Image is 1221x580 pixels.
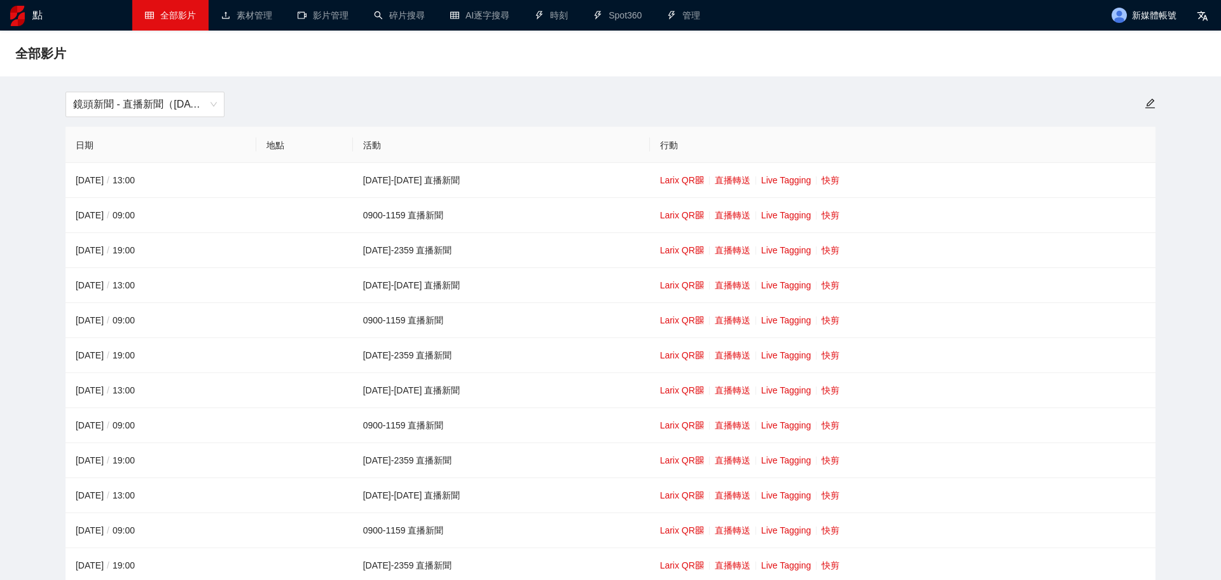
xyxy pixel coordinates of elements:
[660,315,704,325] a: Larix QR
[822,490,839,500] a: 快剪
[822,385,839,395] a: 快剪
[104,245,113,255] span: /
[715,455,750,465] a: 直播轉送
[298,10,348,20] a: 攝影機影片管理
[822,350,839,360] a: 快剪
[76,140,93,150] font: 日期
[660,490,704,500] a: Larix QR
[660,525,704,535] a: Larix QR
[715,315,750,325] a: 直播轉送
[761,280,811,290] a: Live Tagging
[715,175,750,185] a: 直播轉送
[15,46,66,60] font: 全部影片
[66,513,256,548] td: [DATE] 09:00
[660,280,704,290] a: Larix QR
[66,408,256,443] td: [DATE] 09:00
[104,210,113,220] span: /
[822,315,839,325] a: 快剪
[66,303,256,338] td: [DATE] 09:00
[761,175,811,185] a: Live Tagging
[822,560,839,570] a: 快剪
[695,211,704,220] span: qrcode
[715,420,750,430] a: 直播轉送
[1112,8,1127,23] img: 頭像
[374,10,425,20] a: 搜尋碎片搜尋
[822,210,839,220] a: 快剪
[695,561,704,570] span: qrcode
[66,163,256,198] td: [DATE] 13:00
[266,140,284,150] font: 地點
[822,175,839,185] a: 快剪
[822,420,839,430] a: 快剪
[73,92,217,117] span: 鏡頭新聞 - 直播新聞（2025-2027）
[353,408,650,443] td: 0900-1159 直播新聞
[715,560,750,570] a: 直播轉送
[695,281,704,290] span: qrcode
[66,478,256,513] td: [DATE] 13:00
[1132,11,1176,21] font: 新媒體帳號
[104,560,113,570] span: /
[104,385,113,395] span: /
[761,420,811,430] a: Live Tagging
[104,350,113,360] span: /
[695,456,704,465] span: qrcode
[353,233,650,268] td: [DATE]-2359 直播新聞
[10,6,25,26] img: 標識
[535,10,568,20] a: 霹靂時刻
[104,280,113,290] span: /
[715,385,750,395] a: 直播轉送
[104,315,113,325] span: /
[695,386,704,395] span: qrcode
[353,303,650,338] td: 0900-1159 直播新聞
[695,246,704,255] span: qrcode
[363,140,381,150] font: 活動
[715,490,750,500] a: 直播轉送
[353,513,650,548] td: 0900-1159 直播新聞
[761,315,811,325] a: Live Tagging
[66,443,256,478] td: [DATE] 19:00
[695,316,704,325] span: qrcode
[761,490,811,500] a: Live Tagging
[715,210,750,220] a: 直播轉送
[450,10,509,20] a: 桌子AI逐字搜尋
[145,11,154,20] span: 桌子
[660,350,704,360] a: Larix QR
[15,43,66,64] span: 全部影片
[66,373,256,408] td: [DATE] 13:00
[667,10,700,20] a: 霹靂管理
[761,210,811,220] a: Live Tagging
[822,245,839,255] a: 快剪
[66,338,256,373] td: [DATE] 19:00
[761,525,811,535] a: Live Tagging
[66,233,256,268] td: [DATE] 19:00
[761,455,811,465] a: Live Tagging
[660,210,704,220] a: Larix QR
[695,491,704,500] span: qrcode
[353,198,650,233] td: 0900-1159 直播新聞
[221,10,272,20] a: 上傳素材管理
[593,10,642,20] a: 霹靂Spot360
[761,560,811,570] a: Live Tagging
[660,140,678,150] font: 行動
[660,385,704,395] a: Larix QR
[104,455,113,465] span: /
[66,268,256,303] td: [DATE] 13:00
[822,455,839,465] a: 快剪
[761,245,811,255] a: Live Tagging
[353,373,650,408] td: [DATE]-[DATE] 直播新聞
[695,526,704,535] span: qrcode
[715,280,750,290] a: 直播轉送
[822,280,839,290] a: 快剪
[104,525,113,535] span: /
[353,338,650,373] td: [DATE]-2359 直播新聞
[353,478,650,513] td: [DATE]-[DATE] 直播新聞
[715,245,750,255] a: 直播轉送
[104,420,113,430] span: /
[660,420,704,430] a: Larix QR
[160,10,196,20] font: 全部影片
[353,443,650,478] td: [DATE]-2359 直播新聞
[695,421,704,430] span: qrcode
[353,163,650,198] td: [DATE]-[DATE] 直播新聞
[822,525,839,535] a: 快剪
[104,175,113,185] span: /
